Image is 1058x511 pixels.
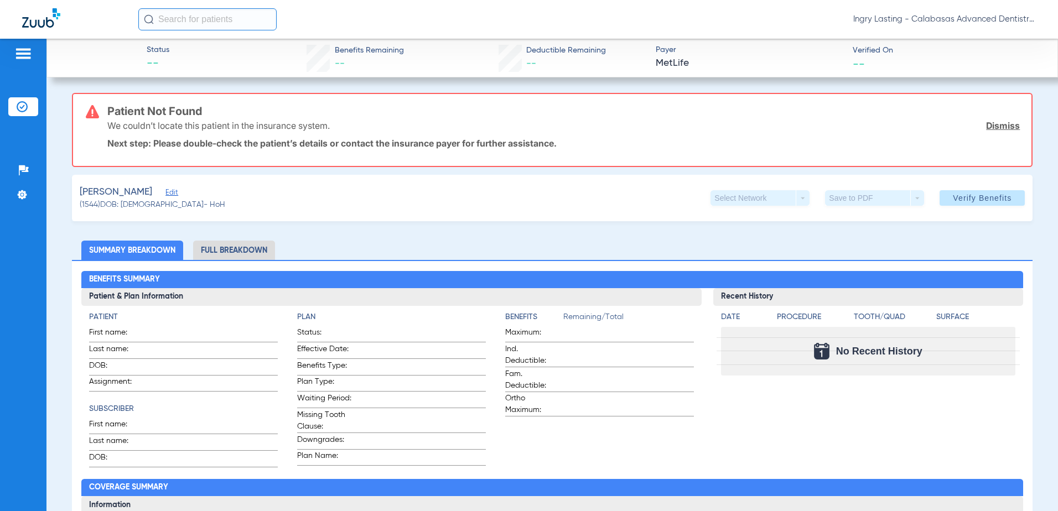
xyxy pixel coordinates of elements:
h3: Recent History [713,288,1023,306]
app-breakdown-title: Benefits [505,311,563,327]
span: -- [853,58,865,69]
p: We couldn’t locate this patient in the insurance system. [107,120,330,131]
input: Search for patients [138,8,277,30]
span: Payer [656,44,843,56]
h4: Tooth/Quad [854,311,932,323]
h3: Patient Not Found [107,106,1020,117]
app-breakdown-title: Surface [936,311,1015,327]
h2: Coverage Summary [81,479,1023,497]
h4: Subscriber [89,403,278,415]
span: [PERSON_NAME] [80,185,152,199]
span: Verify Benefits [953,194,1012,202]
h3: Patient & Plan Information [81,288,701,306]
app-breakdown-title: Date [721,311,767,327]
span: Verified On [853,45,1040,56]
span: -- [335,59,345,69]
span: Ingry Lasting - Calabasas Advanced Dentistry [853,14,1036,25]
span: Deductible Remaining [526,45,606,56]
span: Benefits Remaining [335,45,404,56]
span: Plan Name: [297,450,351,465]
span: Waiting Period: [297,393,351,408]
button: Verify Benefits [940,190,1025,206]
span: Ind. Deductible: [505,343,559,367]
span: Last name: [89,435,143,450]
span: -- [526,59,536,69]
img: error-icon [86,105,99,118]
app-breakdown-title: Procedure [777,311,850,327]
span: Effective Date: [297,343,351,358]
p: Next step: Please double-check the patient’s details or contact the insurance payer for further a... [107,138,1020,149]
h4: Procedure [777,311,850,323]
span: DOB: [89,452,143,467]
span: Remaining/Total [563,311,694,327]
span: Assignment: [89,376,143,391]
span: Maximum: [505,327,559,342]
span: -- [147,56,169,72]
span: No Recent History [836,346,922,357]
span: Benefits Type: [297,360,351,375]
span: MetLife [656,56,843,70]
img: Calendar [814,343,829,359]
h4: Plan [297,311,486,323]
h2: Benefits Summary [81,271,1023,289]
h4: Patient [89,311,278,323]
span: (1544) DOB: [DEMOGRAPHIC_DATA] - HoH [80,199,225,211]
span: Edit [165,189,175,199]
span: Downgrades: [297,434,351,449]
li: Full Breakdown [193,241,275,260]
span: First name: [89,419,143,434]
a: Dismiss [986,120,1020,131]
img: hamburger-icon [14,47,32,60]
span: Last name: [89,343,143,358]
h4: Benefits [505,311,563,323]
span: Status [147,44,169,56]
span: Ortho Maximum: [505,393,559,416]
span: DOB: [89,360,143,375]
span: Fam. Deductible: [505,368,559,392]
span: Status: [297,327,351,342]
span: First name: [89,327,143,342]
span: Missing Tooth Clause: [297,409,351,432]
img: Search Icon [144,14,154,24]
li: Summary Breakdown [81,241,183,260]
h4: Date [721,311,767,323]
app-breakdown-title: Tooth/Quad [854,311,932,327]
img: Zuub Logo [22,8,60,28]
h4: Surface [936,311,1015,323]
span: Plan Type: [297,376,351,391]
